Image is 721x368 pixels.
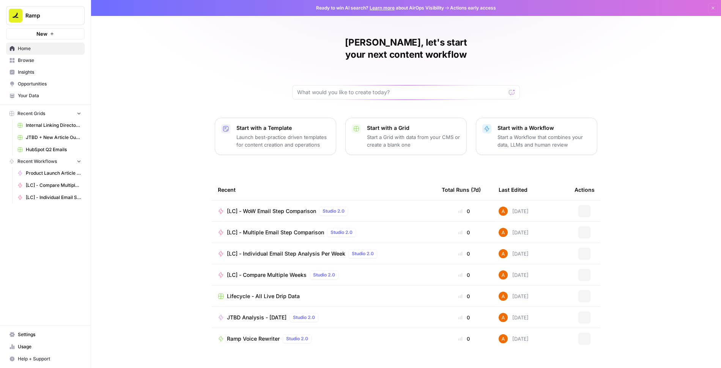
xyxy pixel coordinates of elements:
[575,179,595,200] div: Actions
[215,118,336,155] button: Start with a TemplateLaunch best-practice driven templates for content creation and operations
[14,167,85,179] a: Product Launch Article Automation
[6,353,85,365] button: Help + Support
[352,250,374,257] span: Studio 2.0
[18,355,81,362] span: Help + Support
[6,28,85,39] button: New
[499,292,508,301] img: i32oznjerd8hxcycc1k00ct90jt3
[227,229,324,236] span: [LC] - Multiple Email Step Comparison
[218,292,430,300] a: Lifecycle - All Live Drip Data
[499,228,529,237] div: [DATE]
[499,179,527,200] div: Last Edited
[236,133,330,148] p: Launch best-practice driven templates for content creation and operations
[14,144,85,156] a: HubSpot Q2 Emails
[18,331,81,338] span: Settings
[499,228,508,237] img: i32oznjerd8hxcycc1k00ct90jt3
[14,119,85,131] a: Internal Linking Directory Grid
[227,292,300,300] span: Lifecycle - All Live Drip Data
[17,158,57,165] span: Recent Workflows
[476,118,597,155] button: Start with a WorkflowStart a Workflow that combines your data, LLMs and human review
[450,5,496,11] span: Actions early access
[499,313,529,322] div: [DATE]
[25,12,71,19] span: Ramp
[6,329,85,341] a: Settings
[26,182,81,189] span: [LC] - Compare Multiple Weeks
[499,292,529,301] div: [DATE]
[345,118,467,155] button: Start with a GridStart a Grid with data from your CMS or create a blank one
[292,36,520,61] h1: [PERSON_NAME], let's start your next content workflow
[442,292,486,300] div: 0
[499,207,529,216] div: [DATE]
[14,191,85,204] a: [LC] - Individual Email Step Analysis Per Week
[218,228,430,237] a: [LC] - Multiple Email Step ComparisonStudio 2.0
[442,271,486,279] div: 0
[36,30,47,38] span: New
[497,124,591,132] p: Start with a Workflow
[26,170,81,177] span: Product Launch Article Automation
[18,92,81,99] span: Your Data
[499,313,508,322] img: i32oznjerd8hxcycc1k00ct90jt3
[26,122,81,129] span: Internal Linking Directory Grid
[236,124,330,132] p: Start with a Template
[442,335,486,343] div: 0
[331,229,353,236] span: Studio 2.0
[18,81,81,87] span: Opportunities
[218,313,430,322] a: JTBD Analysis - [DATE]Studio 2.0
[227,271,307,279] span: [LC] - Compare Multiple Weeks
[442,207,486,215] div: 0
[6,108,85,119] button: Recent Grids
[293,314,315,321] span: Studio 2.0
[367,124,460,132] p: Start with a Grid
[442,314,486,321] div: 0
[26,146,81,153] span: HubSpot Q2 Emails
[218,249,430,258] a: [LC] - Individual Email Step Analysis Per WeekStudio 2.0
[6,156,85,167] button: Recent Workflows
[367,133,460,148] p: Start a Grid with data from your CMS or create a blank one
[218,179,430,200] div: Recent
[218,334,430,343] a: Ramp Voice RewriterStudio 2.0
[442,250,486,257] div: 0
[6,43,85,55] a: Home
[499,207,508,216] img: i32oznjerd8hxcycc1k00ct90jt3
[442,229,486,236] div: 0
[297,88,506,96] input: What would you like to create today?
[499,270,529,280] div: [DATE]
[6,90,85,102] a: Your Data
[313,272,335,278] span: Studio 2.0
[227,314,287,321] span: JTBD Analysis - [DATE]
[497,133,591,148] p: Start a Workflow that combines your data, LLMs and human review
[499,249,508,258] img: i32oznjerd8hxcycc1k00ct90jt3
[499,334,529,343] div: [DATE]
[18,69,81,76] span: Insights
[6,341,85,353] a: Usage
[227,335,280,343] span: Ramp Voice Rewriter
[9,9,22,22] img: Ramp Logo
[218,207,430,216] a: [LC] - WoW Email Step ComparisonStudio 2.0
[6,78,85,90] a: Opportunities
[26,194,81,201] span: [LC] - Individual Email Step Analysis Per Week
[499,334,508,343] img: i32oznjerd8hxcycc1k00ct90jt3
[227,207,316,215] span: [LC] - WoW Email Step Comparison
[26,134,81,141] span: JTBD + New Article Output
[17,110,45,117] span: Recent Grids
[316,5,444,11] span: Ready to win AI search? about AirOps Visibility
[18,57,81,64] span: Browse
[18,45,81,52] span: Home
[218,270,430,280] a: [LC] - Compare Multiple WeeksStudio 2.0
[286,335,308,342] span: Studio 2.0
[442,179,481,200] div: Total Runs (7d)
[227,250,345,257] span: [LC] - Individual Email Step Analysis Per Week
[14,179,85,191] a: [LC] - Compare Multiple Weeks
[6,54,85,66] a: Browse
[18,343,81,350] span: Usage
[14,131,85,144] a: JTBD + New Article Output
[370,5,395,11] a: Learn more
[323,208,345,215] span: Studio 2.0
[6,66,85,78] a: Insights
[6,6,85,25] button: Workspace: Ramp
[499,249,529,258] div: [DATE]
[499,270,508,280] img: i32oznjerd8hxcycc1k00ct90jt3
